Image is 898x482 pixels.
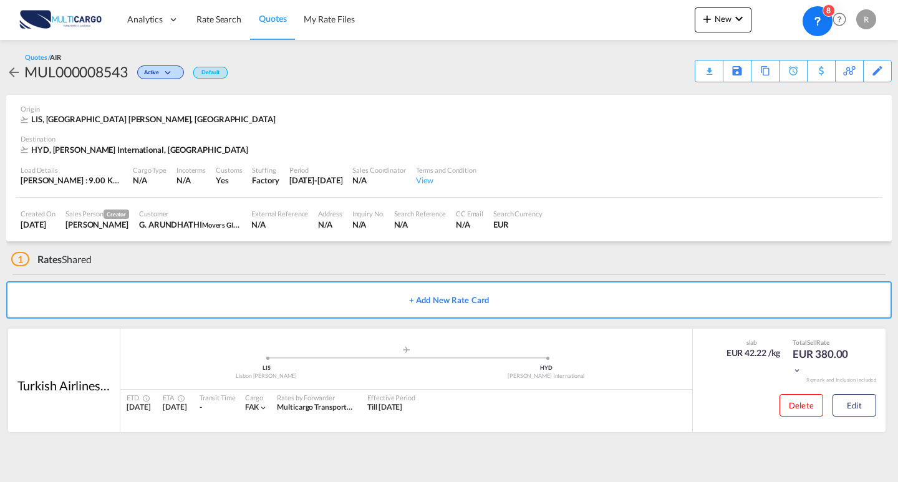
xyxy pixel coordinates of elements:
div: Search Reference [394,209,446,218]
span: Sell [807,339,817,346]
md-icon: icon-chevron-down [259,403,268,412]
span: Till [DATE] [367,402,402,412]
div: R [856,9,876,29]
div: Lisbon [PERSON_NAME] [127,372,407,380]
div: ETA [163,393,186,402]
div: Load Details [21,165,123,175]
div: N/A [133,175,167,186]
md-icon: icon-plus 400-fg [700,11,715,26]
span: Help [829,9,850,30]
span: Creator [104,210,129,219]
div: LIS, Lisbon Portela, Europe [21,113,279,125]
div: Destination [21,134,877,143]
md-icon: Estimated Time Of Arrival [174,395,181,402]
div: Stuffing [252,165,279,175]
div: Transit Time [200,393,236,402]
img: 82db67801a5411eeacfdbd8acfa81e61.png [19,6,103,34]
div: Period [289,165,343,175]
div: 23 Sep 2025 [21,219,56,230]
div: Save As Template [723,60,751,82]
div: EUR 380.00 [793,347,855,377]
div: Effective Period [367,393,415,402]
div: Origin [21,104,877,113]
div: Till 12 Oct 2025 [367,402,402,413]
md-icon: icon-chevron-down [793,366,801,375]
div: [PERSON_NAME] : 9.00 KG | Volumetric Wt : 7.75 KG [21,175,123,186]
span: Rates [37,253,62,265]
div: slab [723,338,781,347]
div: N/A [456,219,483,230]
div: Change Status Here [128,62,187,82]
button: Delete [780,394,823,417]
div: Sales Coordinator [352,165,405,175]
span: My Rate Files [304,14,355,24]
div: Turkish Airlines Inc. [17,377,111,394]
div: Default [193,67,228,79]
span: Rate Search [196,14,241,24]
div: LIS [127,364,407,372]
div: Incoterms [176,165,206,175]
div: View [416,175,476,186]
div: Terms and Condition [416,165,476,175]
div: Sales Person [65,209,129,219]
md-icon: Estimated Time Of Departure [139,395,147,402]
span: [DATE] [163,402,186,412]
button: + Add New Rate Card [6,281,892,319]
div: Remark and Inclusion included [797,377,886,383]
div: Address [318,209,342,218]
div: Customs [216,165,242,175]
span: FAK [245,402,259,412]
div: N/A [394,219,446,230]
button: Edit [833,394,876,417]
div: Inquiry No. [352,209,384,218]
div: Cargo [245,393,268,402]
div: N/A [352,219,384,230]
div: [PERSON_NAME] International [407,372,687,380]
div: Ricardo Macedo [65,219,129,230]
span: New [700,14,746,24]
span: AIR [50,53,61,61]
md-icon: icon-chevron-down [731,11,746,26]
div: Factory Stuffing [252,175,279,186]
md-icon: icon-chevron-down [162,70,177,77]
div: Search Currency [493,209,543,218]
div: Quote PDF is not available at this time [702,60,717,72]
div: - [200,402,236,413]
div: Multicargo Transportes e Logistica [277,402,355,413]
div: 12 Oct 2025 [289,175,343,186]
div: N/A [176,175,191,186]
span: LIS, [GEOGRAPHIC_DATA] [PERSON_NAME], [GEOGRAPHIC_DATA] [31,114,276,124]
div: EUR 42.22 /kg [727,347,781,359]
div: Customer [139,209,241,218]
div: MUL000008543 [24,62,128,82]
div: Help [829,9,856,31]
span: Analytics [127,13,163,26]
div: Created On [21,209,56,218]
div: N/A [318,219,342,230]
span: Movers Global Logistics LLP [202,219,286,229]
div: EUR [493,219,543,230]
div: ETD [127,393,150,402]
span: 1 [11,252,29,266]
div: CC Email [456,209,483,218]
span: [DATE] [127,402,150,412]
md-icon: icon-arrow-left [6,65,21,80]
div: External Reference [251,209,308,218]
md-icon: assets/icons/custom/roll-o-plane.svg [399,347,414,353]
span: Quotes [259,13,286,24]
button: icon-plus 400-fgNewicon-chevron-down [695,7,751,32]
div: Quotes /AIR [25,52,61,62]
div: Change Status Here [137,65,184,79]
div: HYD, Rajiv Gandhi International, Europe [21,144,251,155]
div: N/A [251,219,308,230]
div: HYD [407,364,687,372]
span: Multicargo Transportes e Logistica [277,402,389,412]
div: icon-arrow-left [6,62,24,82]
div: Total Rate [793,338,855,347]
div: G. ARUNDHATHI [139,219,241,230]
div: N/A [352,175,405,186]
md-icon: icon-download [702,62,717,72]
div: Yes [216,175,242,186]
div: Shared [11,253,92,266]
